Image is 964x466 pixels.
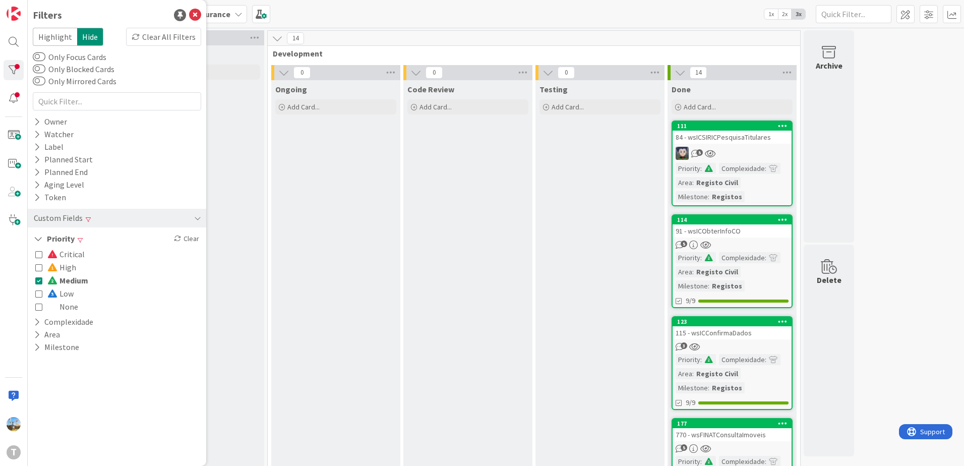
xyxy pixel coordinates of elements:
[33,232,76,245] button: Priority
[700,252,702,263] span: :
[684,102,716,111] span: Add Card...
[33,28,77,46] span: Highlight
[681,342,687,349] span: 3
[673,122,792,144] div: 11184 - wsICSIRICPesquisaTitulares
[677,318,792,325] div: 123
[273,48,788,59] span: Development
[700,354,702,365] span: :
[673,122,792,131] div: 111
[816,60,842,72] div: Archive
[708,280,709,292] span: :
[47,287,74,300] span: Low
[33,63,114,75] label: Only Blocked Cards
[33,141,65,153] div: Label
[672,84,691,94] span: Done
[676,252,700,263] div: Priority
[817,274,841,286] div: Delete
[708,191,709,202] span: :
[677,420,792,427] div: 177
[677,123,792,130] div: 111
[33,179,85,191] div: Aging Level
[709,191,745,202] div: Registos
[673,147,792,160] div: LS
[287,32,304,44] span: 14
[676,280,708,292] div: Milestone
[681,241,687,247] span: 5
[673,215,792,224] div: 114
[33,115,68,128] div: Owner
[33,76,45,86] button: Only Mirrored Cards
[35,261,76,274] button: High
[33,75,116,87] label: Only Mirrored Cards
[676,368,692,379] div: Area
[7,445,21,459] div: T
[552,102,584,111] span: Add Card...
[673,215,792,238] div: 11491 - wsICObterInfoCO
[672,316,793,410] a: 123115 - wsICConfirmaDadosPriority:Complexidade:Area:Registo CivilMilestone:Registos9/9
[287,102,320,111] span: Add Card...
[677,216,792,223] div: 114
[33,191,67,204] div: Token
[33,316,94,328] button: Complexidade
[47,261,76,274] span: High
[676,382,708,393] div: Milestone
[33,341,80,354] button: Milestone
[33,212,84,224] div: Custom Fields
[33,51,106,63] label: Only Focus Cards
[676,163,700,174] div: Priority
[690,67,707,79] span: 14
[764,9,778,19] span: 1x
[35,274,88,287] button: Medium
[709,382,745,393] div: Registos
[681,444,687,451] span: 5
[33,128,75,141] div: Watcher
[126,28,201,46] div: Clear All Filters
[33,64,45,74] button: Only Blocked Cards
[778,9,792,19] span: 2x
[673,428,792,441] div: 770 - wsFINATConsultaImoveis
[673,224,792,238] div: 91 - wsICObterInfoCO
[676,147,689,160] img: LS
[172,232,201,245] div: Clear
[694,177,741,188] div: Registo Civil
[676,191,708,202] div: Milestone
[765,252,766,263] span: :
[35,248,85,261] button: Critical
[33,153,94,166] div: Planned Start
[77,28,103,46] span: Hide
[694,368,741,379] div: Registo Civil
[419,102,452,111] span: Add Card...
[692,368,694,379] span: :
[33,166,89,179] div: Planned End
[293,67,311,79] span: 0
[676,177,692,188] div: Area
[21,2,46,14] span: Support
[673,419,792,428] div: 177
[676,266,692,277] div: Area
[765,354,766,365] span: :
[708,382,709,393] span: :
[33,52,45,62] button: Only Focus Cards
[696,149,703,156] span: 5
[672,214,793,308] a: 11491 - wsICObterInfoCOPriority:Complexidade:Area:Registo CivilMilestone:Registos9/9
[672,121,793,206] a: 11184 - wsICSIRICPesquisaTitularesLSPriority:Complexidade:Area:Registo CivilMilestone:Registos
[673,317,792,326] div: 123
[35,300,78,313] button: None
[426,67,443,79] span: 0
[33,8,62,23] div: Filters
[47,248,85,261] span: Critical
[47,274,88,287] span: Medium
[539,84,568,94] span: Testing
[33,328,61,341] button: Area
[692,266,694,277] span: :
[7,417,21,431] img: DG
[719,354,765,365] div: Complexidade
[816,5,891,23] input: Quick Filter...
[692,177,694,188] span: :
[275,84,307,94] span: Ongoing
[7,7,21,21] img: Visit kanbanzone.com
[719,252,765,263] div: Complexidade
[35,287,74,300] button: Low
[673,131,792,144] div: 84 - wsICSIRICPesquisaTitulares
[709,280,745,292] div: Registos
